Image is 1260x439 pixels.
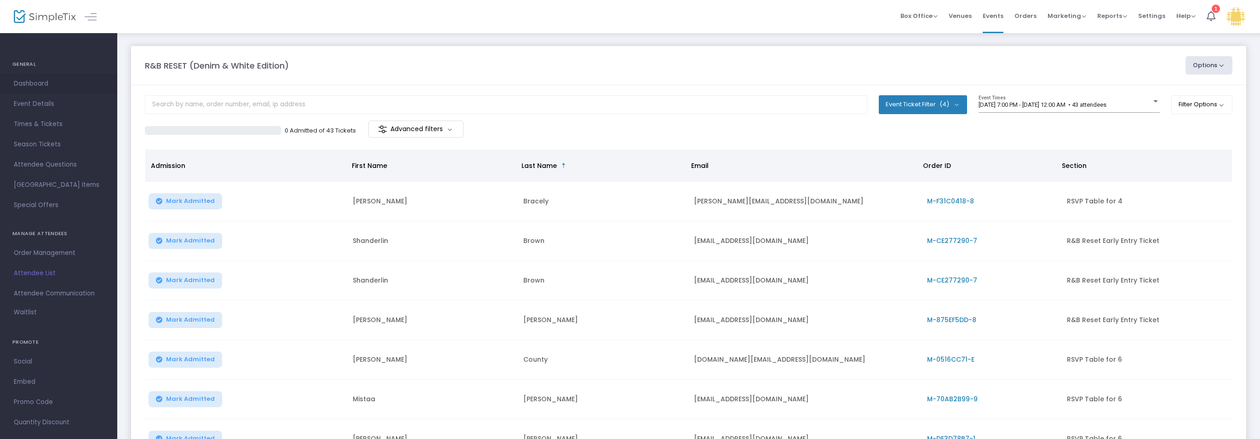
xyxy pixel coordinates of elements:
[927,236,977,245] span: M-CE277290-7
[688,182,921,221] td: [PERSON_NAME][EMAIL_ADDRESS][DOMAIN_NAME]
[166,197,215,205] span: Mark Admitted
[691,161,709,170] span: Email
[1061,380,1232,419] td: RSVP Table for 6
[1061,261,1232,300] td: R&B Reset Early Entry Ticket
[166,316,215,323] span: Mark Admitted
[518,182,688,221] td: Bracely
[688,221,921,261] td: [EMAIL_ADDRESS][DOMAIN_NAME]
[151,161,185,170] span: Admission
[949,4,972,28] span: Venues
[12,333,105,352] h4: PROMOTE
[1186,56,1232,75] button: Options
[347,221,518,261] td: Shanderlin
[149,312,222,328] button: Mark Admitted
[1061,182,1232,221] td: RSVP Table for 4
[923,161,951,170] span: Order ID
[1048,12,1086,20] span: Marketing
[149,233,222,249] button: Mark Admitted
[378,125,387,134] img: filter
[149,391,222,407] button: Mark Admitted
[14,308,37,317] span: Waitlist
[518,340,688,380] td: County
[979,101,1106,108] span: [DATE] 7:00 PM - [DATE] 12:00 AM • 43 attendees
[518,221,688,261] td: Brown
[14,139,103,150] span: Season Tickets
[14,247,103,259] span: Order Management
[521,161,557,170] span: Last Name
[927,355,974,364] span: M-0516CC71-E
[688,261,921,300] td: [EMAIL_ADDRESS][DOMAIN_NAME]
[166,277,215,284] span: Mark Admitted
[927,315,976,324] span: M-875EF5DD-8
[166,237,215,244] span: Mark Admitted
[688,300,921,340] td: [EMAIL_ADDRESS][DOMAIN_NAME]
[927,276,977,285] span: M-CE277290-7
[14,179,103,191] span: [GEOGRAPHIC_DATA] Items
[347,182,518,221] td: [PERSON_NAME]
[983,4,1003,28] span: Events
[14,396,103,408] span: Promo Code
[14,267,103,279] span: Attendee List
[14,118,103,130] span: Times & Tickets
[939,101,949,108] span: (4)
[927,196,974,206] span: M-F31C0418-8
[1212,5,1220,13] div: 1
[1061,300,1232,340] td: R&B Reset Early Entry Ticket
[149,352,222,368] button: Mark Admitted
[14,199,103,211] span: Special Offers
[1061,340,1232,380] td: RSVP Table for 6
[879,95,968,114] button: Event Ticket Filter(4)
[1176,12,1196,20] span: Help
[1061,221,1232,261] td: R&B Reset Early Entry Ticket
[12,55,105,74] h4: GENERAL
[14,78,103,90] span: Dashboard
[145,95,867,114] input: Search by name, order number, email, ip address
[12,225,105,243] h4: MANAGE ATTENDEES
[1171,95,1232,114] button: Filter Options
[347,300,518,340] td: [PERSON_NAME]
[347,380,518,419] td: Mistaa
[688,380,921,419] td: [EMAIL_ADDRESS][DOMAIN_NAME]
[368,121,464,138] m-button: Advanced filters
[14,159,103,171] span: Attendee Questions
[560,162,567,169] span: Sortable
[927,394,978,404] span: M-70AB2B99-9
[285,126,356,135] p: 0 Admitted of 43 Tickets
[166,395,215,403] span: Mark Admitted
[352,161,387,170] span: First Name
[14,416,103,428] span: Quantity Discount
[518,380,688,419] td: [PERSON_NAME]
[518,300,688,340] td: [PERSON_NAME]
[1062,161,1087,170] span: Section
[149,193,222,209] button: Mark Admitted
[1097,12,1127,20] span: Reports
[688,340,921,380] td: [DOMAIN_NAME][EMAIL_ADDRESS][DOMAIN_NAME]
[347,261,518,300] td: Shanderlin
[166,356,215,363] span: Mark Admitted
[14,98,103,110] span: Event Details
[518,261,688,300] td: Brown
[1014,4,1037,28] span: Orders
[14,376,103,388] span: Embed
[14,288,103,300] span: Attendee Communication
[347,340,518,380] td: [PERSON_NAME]
[149,272,222,289] button: Mark Admitted
[1138,4,1165,28] span: Settings
[14,356,103,368] span: Social
[900,12,938,20] span: Box Office
[145,59,289,72] m-panel-title: R&B RESET (Denim & White Edition)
